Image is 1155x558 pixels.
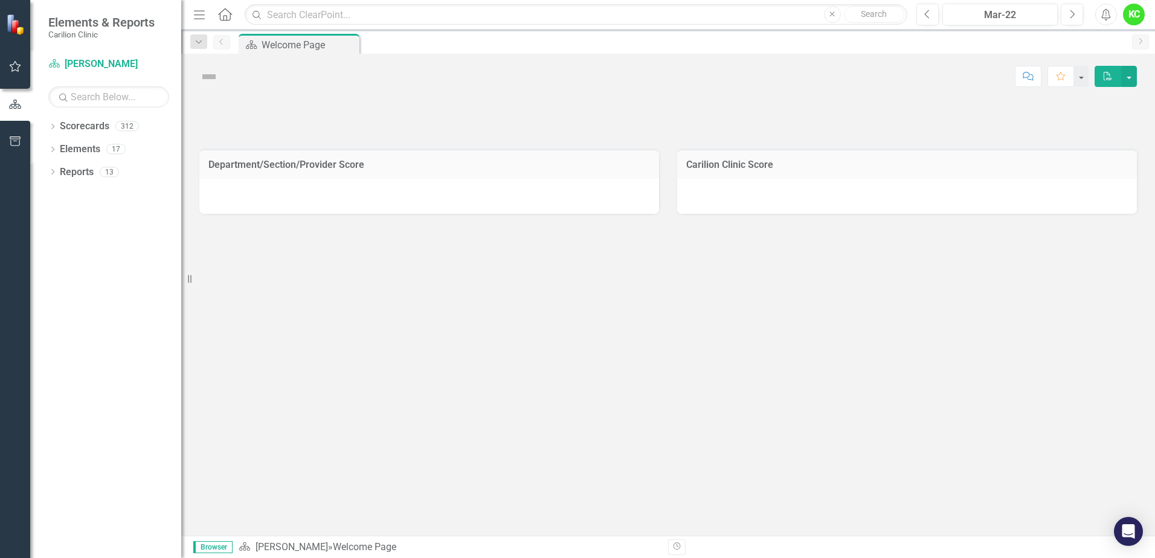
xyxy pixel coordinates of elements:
[193,541,233,553] span: Browser
[686,159,1128,170] h3: Carilion Clinic Score
[48,86,169,107] input: Search Below...
[199,67,219,86] img: Not Defined
[1114,517,1143,546] div: Open Intercom Messenger
[100,167,119,177] div: 13
[48,30,155,39] small: Carilion Clinic
[48,15,155,30] span: Elements & Reports
[262,37,356,53] div: Welcome Page
[60,143,100,156] a: Elements
[5,13,27,35] img: ClearPoint Strategy
[245,4,907,25] input: Search ClearPoint...
[115,121,139,132] div: 312
[60,120,109,133] a: Scorecards
[239,540,659,554] div: »
[1123,4,1145,25] button: KC
[106,144,126,155] div: 17
[60,165,94,179] a: Reports
[947,8,1054,22] div: Mar-22
[844,6,904,23] button: Search
[333,541,396,553] div: Welcome Page
[942,4,1058,25] button: Mar-22
[861,9,887,19] span: Search
[48,57,169,71] a: [PERSON_NAME]
[256,541,328,553] a: [PERSON_NAME]
[208,159,650,170] h3: Department/Section/Provider Score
